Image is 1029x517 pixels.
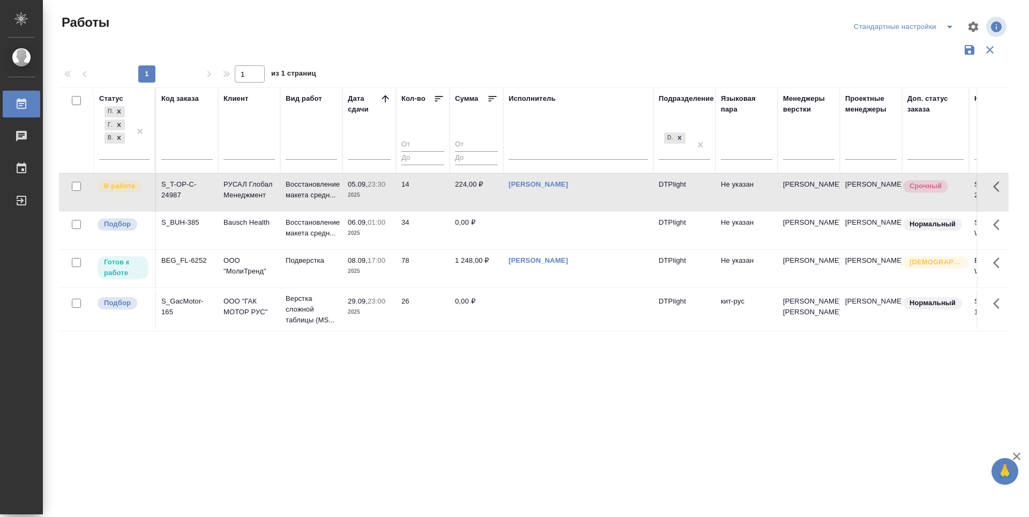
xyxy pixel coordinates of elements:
[653,291,715,328] td: DTPlight
[223,217,275,228] p: Bausch Health
[368,218,385,226] p: 01:00
[996,460,1014,483] span: 🙏
[974,93,1016,104] div: Код работы
[450,250,503,287] td: 1 248,00 ₽
[96,255,150,280] div: Исполнитель может приступить к работе
[783,93,834,115] div: Менеджеры верстки
[909,181,942,191] p: Срочный
[348,266,391,277] p: 2025
[368,256,385,264] p: 17:00
[161,255,213,266] div: BEG_FL-6252
[348,228,391,239] p: 2025
[659,93,714,104] div: Подразделение
[509,93,556,104] div: Исполнитель
[271,67,316,83] span: из 1 страниц
[286,255,337,266] p: Подверстка
[987,291,1012,316] button: Здесь прячутся важные кнопки
[161,296,213,317] div: S_GacMotor-165
[348,307,391,317] p: 2025
[664,132,674,144] div: DTPlight
[161,179,213,201] div: S_T-OP-C-24987
[99,93,123,104] div: Статус
[96,217,150,232] div: Можно подбирать исполнителей
[105,106,113,117] div: Подбор
[909,219,956,230] p: Нормальный
[783,296,834,317] p: [PERSON_NAME], [PERSON_NAME]
[96,179,150,194] div: Исполнитель выполняет работу
[980,40,1000,60] button: Сбросить фильтры
[104,181,135,191] p: В работе
[368,297,385,305] p: 23:00
[401,151,444,165] input: До
[783,217,834,228] p: [PERSON_NAME]
[286,293,337,326] p: Верстка сложной таблицы (MS...
[715,291,778,328] td: кит-рус
[103,119,126,132] div: Подбор, Готов к работе, В работе
[840,250,902,287] td: [PERSON_NAME]
[909,298,956,308] p: Нормальный
[59,14,109,31] span: Работы
[96,296,150,311] div: Можно подбирать исполнителей
[105,120,113,131] div: Готов к работе
[104,219,131,230] p: Подбор
[455,93,478,104] div: Сумма
[223,296,275,317] p: ООО "ГАК МОТОР РУС"
[653,250,715,287] td: DTPlight
[783,255,834,266] p: [PERSON_NAME]
[715,212,778,249] td: Не указан
[783,179,834,190] p: [PERSON_NAME]
[653,212,715,249] td: DTPlight
[450,174,503,211] td: 224,00 ₽
[455,151,498,165] input: До
[348,297,368,305] p: 29.09,
[960,14,986,40] span: Настроить таблицу
[715,250,778,287] td: Не указан
[509,256,568,264] a: [PERSON_NAME]
[368,180,385,188] p: 23:30
[348,93,380,115] div: Дата сдачи
[161,217,213,228] div: S_BUH-385
[105,132,113,144] div: В работе
[104,298,131,308] p: Подбор
[103,131,126,145] div: Подбор, Готов к работе, В работе
[840,174,902,211] td: [PERSON_NAME]
[401,93,426,104] div: Кол-во
[396,250,450,287] td: 78
[223,93,248,104] div: Клиент
[286,179,337,201] p: Восстановление макета средн...
[663,131,687,145] div: DTPlight
[348,256,368,264] p: 08.09,
[348,218,368,226] p: 06.09,
[396,212,450,249] td: 34
[396,291,450,328] td: 26
[721,93,772,115] div: Языковая пара
[959,40,980,60] button: Сохранить фильтры
[987,174,1012,200] button: Здесь прячутся важные кнопки
[509,180,568,188] a: [PERSON_NAME]
[455,138,498,152] input: От
[348,190,391,201] p: 2025
[909,257,963,268] p: [DEMOGRAPHIC_DATA]
[845,93,897,115] div: Проектные менеджеры
[104,257,142,278] p: Готов к работе
[286,93,322,104] div: Вид работ
[161,93,199,104] div: Код заказа
[653,174,715,211] td: DTPlight
[103,105,126,119] div: Подбор, Готов к работе, В работе
[907,93,964,115] div: Доп. статус заказа
[223,179,275,201] p: РУСАЛ Глобал Менеджмент
[450,291,503,328] td: 0,00 ₽
[987,250,1012,276] button: Здесь прячутся важные кнопки
[223,255,275,277] p: ООО "МолиТренд"
[851,18,960,35] div: split button
[401,138,444,152] input: От
[348,180,368,188] p: 05.09,
[286,217,337,239] p: Восстановление макета средн...
[840,291,902,328] td: [PERSON_NAME]
[450,212,503,249] td: 0,00 ₽
[987,212,1012,238] button: Здесь прячутся важные кнопки
[991,458,1018,485] button: 🙏
[840,212,902,249] td: [PERSON_NAME]
[986,17,1009,37] span: Посмотреть информацию
[715,174,778,211] td: Не указан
